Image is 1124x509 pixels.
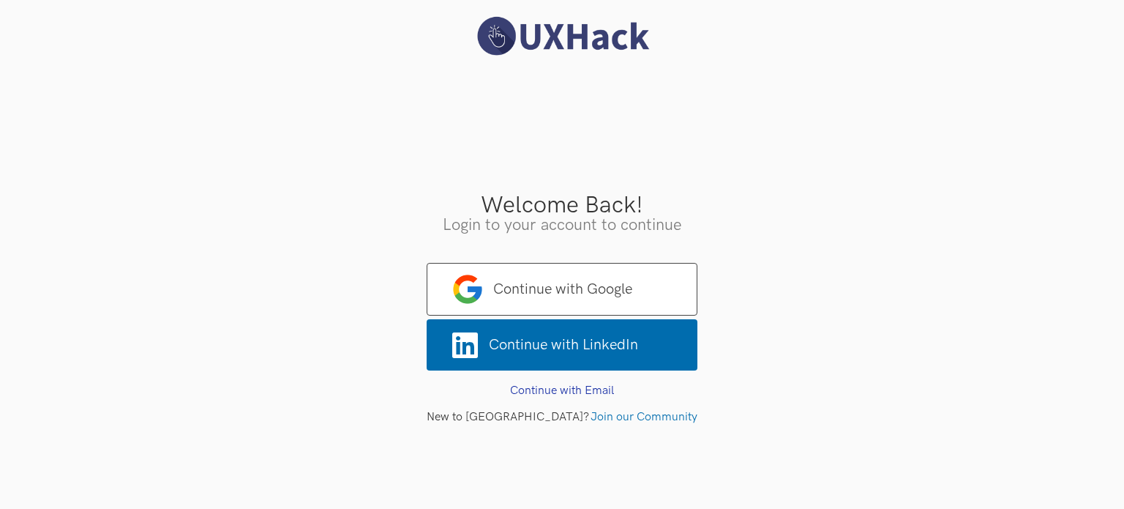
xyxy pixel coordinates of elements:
img: UXHack logo [471,15,653,58]
span: New to [GEOGRAPHIC_DATA]? [427,410,589,424]
h3: Login to your account to continue [11,218,1113,234]
img: google-logo.png [453,275,482,304]
a: Join our Community [591,410,697,424]
a: Continue with Email [510,384,614,398]
a: Continue with LinkedIn [427,319,697,371]
a: Continue with Google [427,263,697,316]
h3: Welcome Back! [11,194,1113,218]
